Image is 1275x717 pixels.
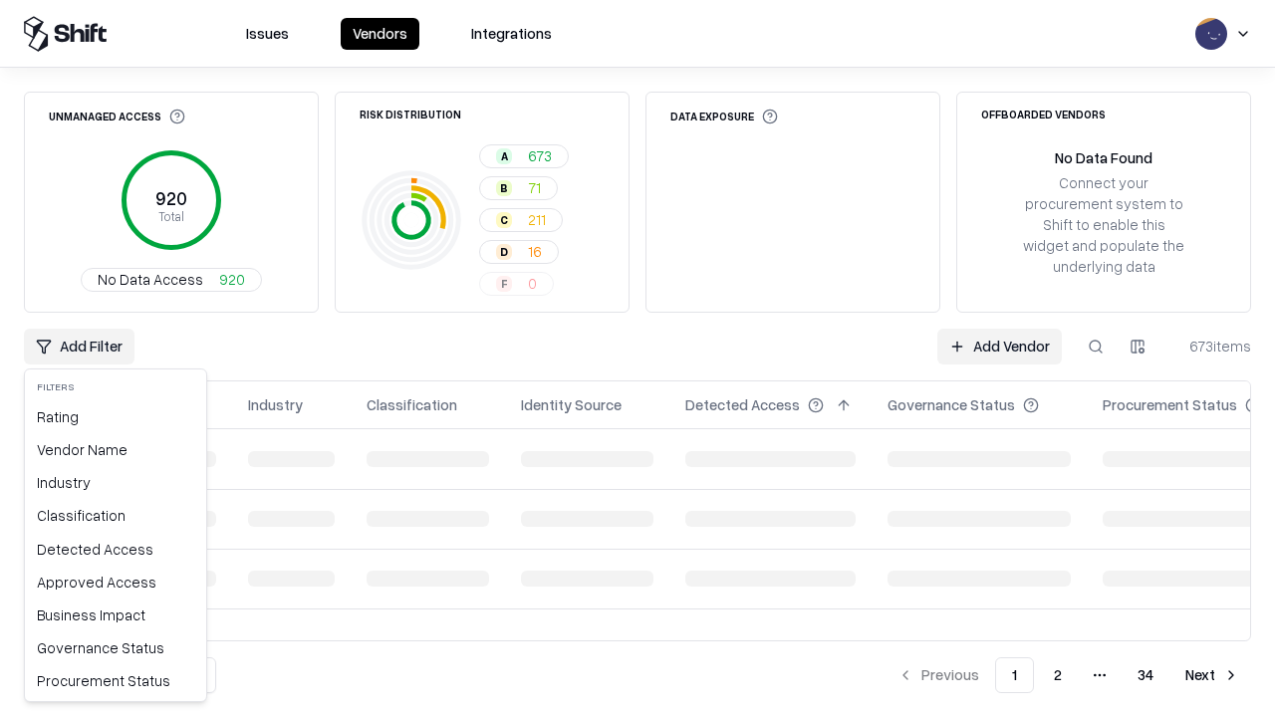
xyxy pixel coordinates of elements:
[29,433,202,466] div: Vendor Name
[29,566,202,598] div: Approved Access
[29,400,202,433] div: Rating
[24,368,207,702] div: Add Filter
[29,499,202,532] div: Classification
[29,631,202,664] div: Governance Status
[29,664,202,697] div: Procurement Status
[29,598,202,631] div: Business Impact
[29,466,202,499] div: Industry
[29,373,202,400] div: Filters
[29,533,202,566] div: Detected Access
